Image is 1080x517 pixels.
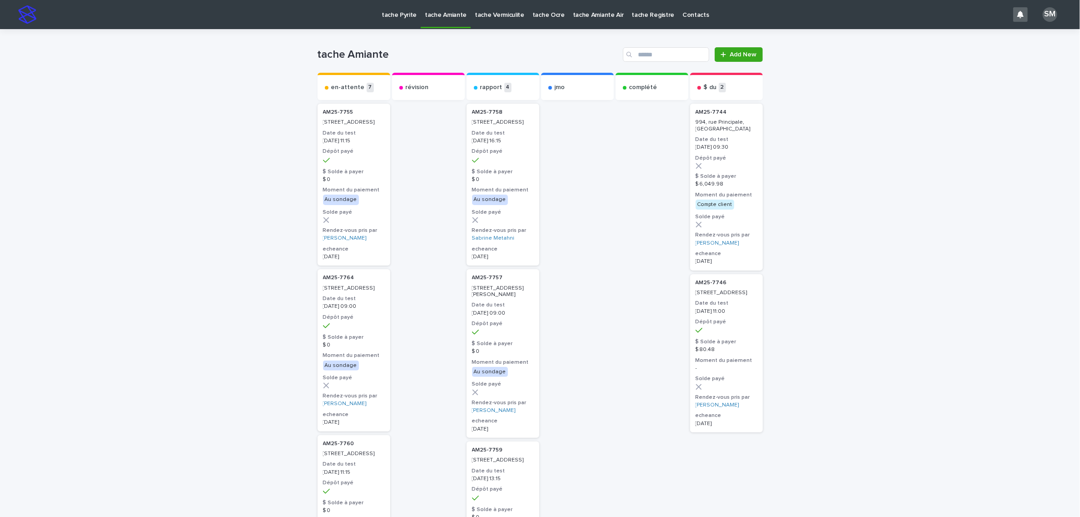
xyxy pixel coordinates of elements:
p: [STREET_ADDRESS] [472,457,534,463]
div: Search [623,47,709,62]
p: $ 0 [472,348,534,355]
h3: Moment du paiement [472,186,534,194]
a: [PERSON_NAME] [323,235,367,241]
h3: Date du test [323,461,385,468]
p: $ 0 [323,507,385,514]
p: - [696,365,757,371]
h3: Solde payé [472,381,534,388]
p: $ 0 [323,342,385,348]
a: AM25-7758 [STREET_ADDRESS]Date du test[DATE] 16:15Dépôt payé$ Solde à payer$ 0Moment du paiementA... [467,104,539,266]
p: [DATE] [323,254,385,260]
a: AM25-7744 994, rue Principale, [GEOGRAPHIC_DATA]Date du test[DATE] 09:30Dépôt payé$ Solde à payer... [690,104,763,271]
h3: Solde payé [323,374,385,381]
p: [DATE] 09:00 [472,310,534,316]
h3: Dépôt payé [323,148,385,155]
h3: Rendez-vous pris par [696,231,757,239]
p: [DATE] [472,426,534,432]
p: $ 0 [323,176,385,183]
h3: $ Solde à payer [323,334,385,341]
h3: Solde payé [472,209,534,216]
a: AM25-7746 [STREET_ADDRESS]Date du test[DATE] 11:00Dépôt payé$ Solde à payer$ 80.48Moment du paiem... [690,274,763,432]
p: [DATE] [472,254,534,260]
p: [DATE] [323,419,385,426]
h3: Rendez-vous pris par [472,399,534,407]
a: AM25-7757 [STREET_ADDRESS][PERSON_NAME]Date du test[DATE] 09:00Dépôt payé$ Solde à payer$ 0Moment... [467,269,539,438]
h1: tache Amiante [318,48,620,61]
h3: Dépôt payé [472,486,534,493]
p: [STREET_ADDRESS] [696,290,757,296]
div: AM25-7764 [STREET_ADDRESS]Date du test[DATE] 09:00Dépôt payé$ Solde à payer$ 0Moment du paiementA... [318,269,390,431]
h3: Rendez-vous pris par [472,227,534,234]
a: [PERSON_NAME] [696,240,739,246]
p: 4 [504,83,512,92]
a: [PERSON_NAME] [696,402,739,408]
p: AM25-7759 [472,447,534,453]
h3: Dépôt payé [323,314,385,321]
h3: Moment du paiement [472,359,534,366]
p: AM25-7764 [323,275,385,281]
h3: $ Solde à payer [472,168,534,176]
h3: Dépôt payé [696,318,757,326]
h3: Dépôt payé [323,479,385,487]
h3: Date du test [323,130,385,137]
h3: Moment du paiement [323,352,385,359]
p: [DATE] 16:15 [472,138,534,144]
p: [DATE] 09:00 [323,303,385,310]
div: Au sondage [323,361,359,371]
h3: Moment du paiement [696,191,757,199]
p: 7 [367,83,374,92]
p: $ 6,049.98 [696,181,757,187]
h3: $ Solde à payer [472,506,534,513]
p: [DATE] [696,421,757,427]
p: révision [406,84,429,91]
p: [STREET_ADDRESS] [323,285,385,291]
p: AM25-7757 [472,275,534,281]
p: 2 [719,83,726,92]
div: AM25-7755 [STREET_ADDRESS]Date du test[DATE] 11:15Dépôt payé$ Solde à payer$ 0Moment du paiementA... [318,104,390,266]
p: 994, rue Principale, [GEOGRAPHIC_DATA] [696,119,757,132]
p: rapport [480,84,503,91]
img: stacker-logo-s-only.png [18,5,36,24]
h3: Rendez-vous pris par [323,227,385,234]
a: Add New [715,47,762,62]
div: Compte client [696,200,734,210]
p: AM25-7758 [472,109,534,115]
p: [STREET_ADDRESS] [323,119,385,125]
h3: echeance [323,411,385,418]
p: [DATE] 13:15 [472,476,534,482]
h3: Date du test [696,300,757,307]
p: [STREET_ADDRESS][PERSON_NAME] [472,285,534,298]
h3: Rendez-vous pris par [323,392,385,400]
p: complété [629,84,657,91]
div: Au sondage [323,195,359,205]
h3: echeance [472,246,534,253]
p: [DATE] [696,258,757,265]
p: [DATE] 11:15 [323,138,385,144]
h3: Date du test [323,295,385,302]
h3: echeance [323,246,385,253]
h3: Date du test [696,136,757,143]
p: AM25-7744 [696,109,757,115]
a: [PERSON_NAME] [323,401,367,407]
p: [DATE] 11:15 [323,469,385,476]
a: Sabrine Metahni [472,235,515,241]
h3: Dépôt payé [472,148,534,155]
p: $ 0 [472,176,534,183]
h3: $ Solde à payer [472,340,534,347]
p: AM25-7755 [323,109,385,115]
h3: Moment du paiement [696,357,757,364]
p: en-attente [331,84,365,91]
h3: Dépôt payé [472,320,534,327]
h3: $ Solde à payer [323,168,385,176]
div: Au sondage [472,367,508,377]
h3: echeance [696,250,757,257]
h3: Dépôt payé [696,155,757,162]
a: [PERSON_NAME] [472,407,516,414]
h3: Date du test [472,301,534,309]
h3: $ Solde à payer [696,173,757,180]
h3: $ Solde à payer [323,499,385,507]
p: $ 80.48 [696,346,757,353]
